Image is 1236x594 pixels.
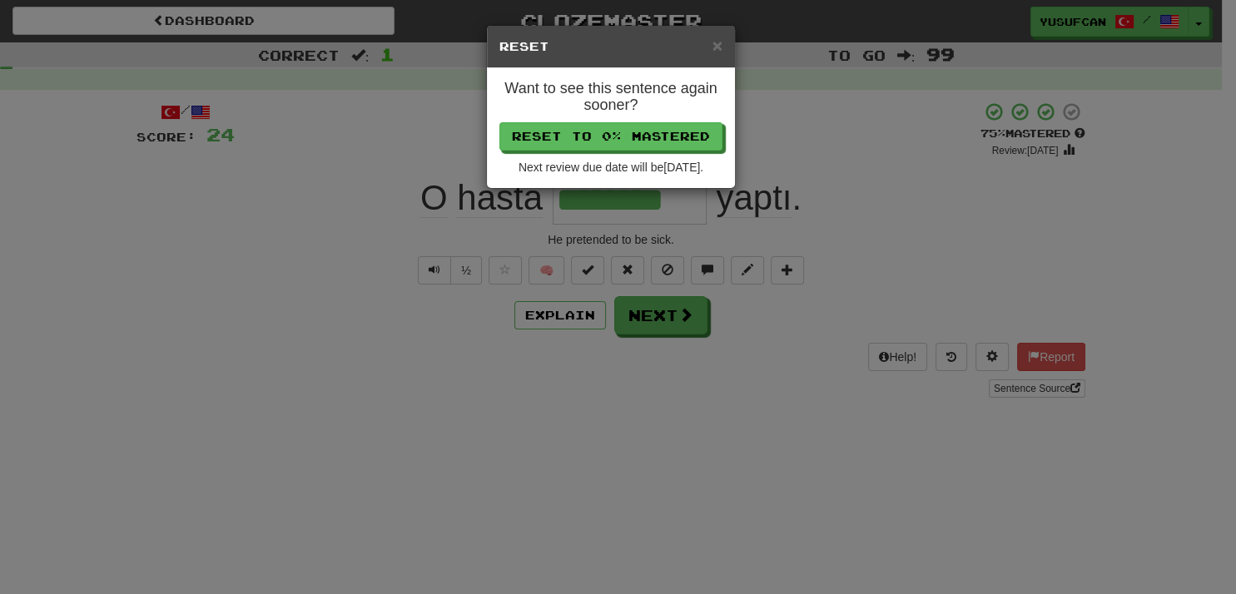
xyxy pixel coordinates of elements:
[499,81,722,114] h4: Want to see this sentence again sooner?
[712,36,722,55] span: ×
[499,122,722,151] button: Reset to 0% Mastered
[499,159,722,176] div: Next review due date will be [DATE] .
[499,38,722,55] h5: Reset
[712,37,722,54] button: Close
